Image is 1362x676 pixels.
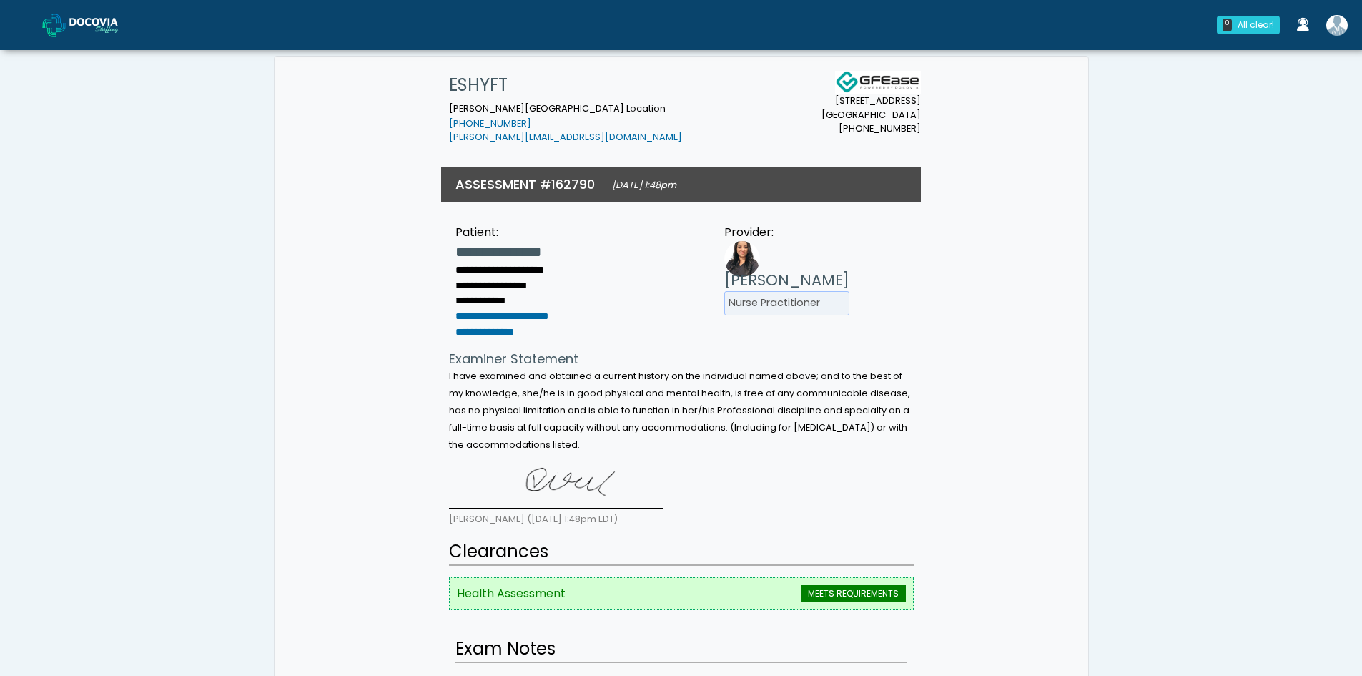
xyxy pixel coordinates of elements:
h1: ESHYFT [449,71,682,99]
li: Health Assessment [449,577,914,610]
a: [PERSON_NAME][EMAIL_ADDRESS][DOMAIN_NAME] [449,131,682,143]
a: Docovia [42,1,141,48]
div: Provider: [724,224,849,241]
div: Patient: [455,224,548,241]
a: [PHONE_NUMBER] [449,117,531,129]
small: [PERSON_NAME][GEOGRAPHIC_DATA] Location [449,102,682,144]
li: Nurse Practitioner [724,291,849,315]
small: [DATE] 1:48pm [612,179,676,191]
img: +RCZr+AAAABklEQVQDAL62Gg1EgFYDAAAAAElFTkSuQmCC [449,459,663,509]
h4: Examiner Statement [449,351,914,367]
img: Docovia [42,14,66,37]
small: I have examined and obtained a current history on the individual named above; and to the best of ... [449,370,910,451]
span: MEETS REQUIREMENTS [801,585,906,602]
img: Docovia [69,18,141,32]
h2: Exam Notes [455,636,907,663]
small: [PERSON_NAME] ([DATE] 1:48pm EDT) [449,513,618,525]
a: 0 All clear! [1208,10,1288,40]
div: All clear! [1238,19,1274,31]
div: 0 [1223,19,1232,31]
img: Shakerra Crippen [1326,15,1348,36]
small: [STREET_ADDRESS] [GEOGRAPHIC_DATA] [PHONE_NUMBER] [821,94,921,135]
img: Provider image [724,241,760,277]
h2: Clearances [449,539,914,566]
h3: [PERSON_NAME] [724,270,849,291]
h3: ASSESSMENT #162790 [455,175,595,193]
img: Docovia Staffing Logo [835,71,921,94]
